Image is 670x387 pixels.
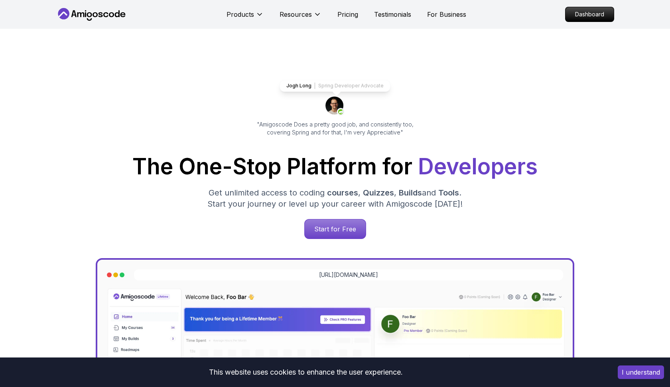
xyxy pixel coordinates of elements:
[280,10,312,19] p: Resources
[318,83,384,89] p: Spring Developer Advocate
[374,10,411,19] a: Testimonials
[62,156,608,178] h1: The One-Stop Platform for
[280,10,321,26] button: Resources
[319,271,378,279] a: [URL][DOMAIN_NAME]
[305,219,366,239] p: Start for Free
[438,188,459,197] span: Tools
[565,7,614,22] a: Dashboard
[363,188,394,197] span: Quizzes
[227,10,254,19] p: Products
[286,83,311,89] p: Jogh Long
[566,7,614,22] p: Dashboard
[621,337,670,375] iframe: chat widget
[427,10,466,19] a: For Business
[246,120,424,136] p: "Amigoscode Does a pretty good job, and consistently too, covering Spring and for that, I'm very ...
[325,97,345,116] img: josh long
[304,219,366,239] a: Start for Free
[6,363,606,381] div: This website uses cookies to enhance the user experience.
[399,188,422,197] span: Builds
[418,153,538,180] span: Developers
[327,188,358,197] span: courses
[618,365,664,379] button: Accept cookies
[337,10,358,19] a: Pricing
[201,187,469,209] p: Get unlimited access to coding , , and . Start your journey or level up your career with Amigosco...
[227,10,264,26] button: Products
